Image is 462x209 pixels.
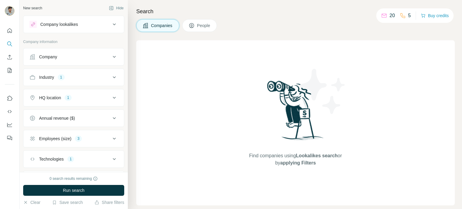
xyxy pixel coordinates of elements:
[280,160,316,165] span: applying Filters
[23,91,124,105] button: HQ location1
[408,12,411,19] p: 5
[23,131,124,146] button: Employees (size)3
[39,156,64,162] div: Technologies
[136,7,455,16] h4: Search
[65,95,72,100] div: 1
[296,64,350,118] img: Surfe Illustration - Stars
[5,65,14,76] button: My lists
[23,39,124,45] p: Company information
[23,199,40,205] button: Clear
[197,23,211,29] span: People
[390,12,395,19] p: 20
[5,106,14,117] button: Use Surfe API
[5,93,14,104] button: Use Surfe on LinkedIn
[67,156,74,162] div: 1
[50,176,98,181] div: 0 search results remaining
[5,119,14,130] button: Dashboard
[39,74,54,80] div: Industry
[52,199,83,205] button: Save search
[5,38,14,49] button: Search
[23,111,124,125] button: Annual revenue ($)
[39,95,61,101] div: HQ location
[5,133,14,143] button: Feedback
[23,70,124,85] button: Industry1
[58,75,65,80] div: 1
[5,52,14,63] button: Enrich CSV
[94,199,124,205] button: Share filters
[23,185,124,196] button: Run search
[63,187,85,193] span: Run search
[151,23,173,29] span: Companies
[105,4,128,13] button: Hide
[39,136,71,142] div: Employees (size)
[39,115,75,121] div: Annual revenue ($)
[421,11,449,20] button: Buy credits
[39,54,57,60] div: Company
[247,152,343,167] span: Find companies using or by
[5,25,14,36] button: Quick start
[5,6,14,16] img: Avatar
[40,21,78,27] div: Company lookalikes
[296,153,338,158] span: Lookalikes search
[23,17,124,32] button: Company lookalikes
[23,152,124,166] button: Technologies1
[75,136,82,141] div: 3
[23,50,124,64] button: Company
[264,79,327,146] img: Surfe Illustration - Woman searching with binoculars
[23,5,42,11] div: New search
